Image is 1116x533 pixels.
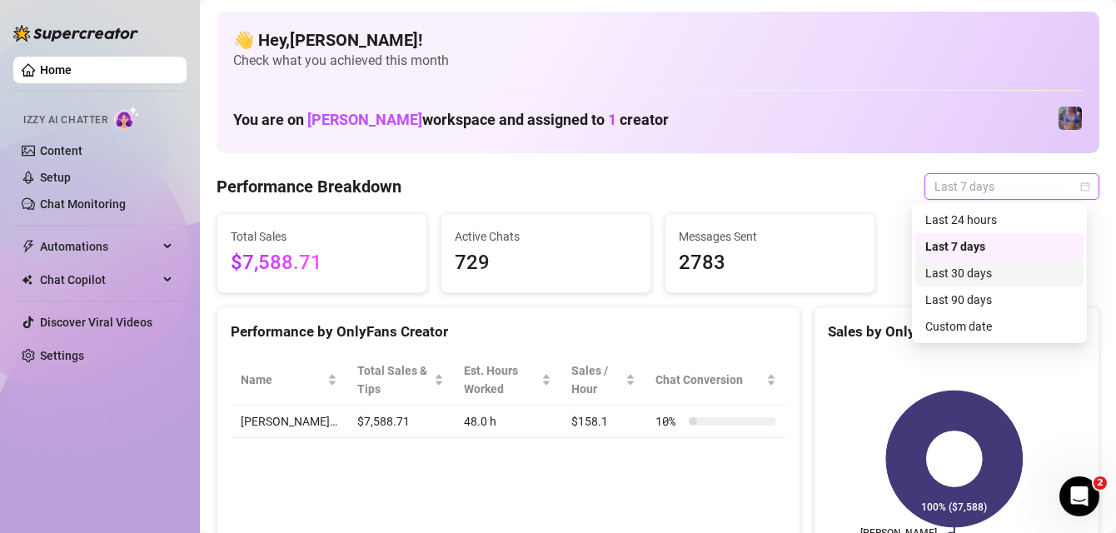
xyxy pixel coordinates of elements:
[114,106,140,130] img: AI Chatter
[454,406,561,438] td: 48.0 h
[40,266,158,293] span: Chat Copilot
[231,321,786,343] div: Performance by OnlyFans Creator
[23,112,107,128] span: Izzy AI Chatter
[655,371,763,389] span: Chat Conversion
[307,111,422,128] span: [PERSON_NAME]
[561,406,645,438] td: $158.1
[1080,182,1090,192] span: calendar
[1059,107,1082,130] img: Jaylie
[925,264,1074,282] div: Last 30 days
[925,237,1074,256] div: Last 7 days
[347,406,454,438] td: $7,588.71
[217,175,401,198] h4: Performance Breakdown
[40,171,71,184] a: Setup
[40,63,72,77] a: Home
[679,247,861,279] span: 2783
[464,361,538,398] div: Est. Hours Worked
[915,233,1084,260] div: Last 7 days
[925,291,1074,309] div: Last 90 days
[40,197,126,211] a: Chat Monitoring
[231,355,347,406] th: Name
[13,25,138,42] img: logo-BBDzfeDw.svg
[347,355,454,406] th: Total Sales & Tips
[571,361,622,398] span: Sales / Hour
[915,286,1084,313] div: Last 90 days
[925,317,1074,336] div: Custom date
[40,349,84,362] a: Settings
[934,174,1089,199] span: Last 7 days
[233,28,1083,52] h4: 👋 Hey, [PERSON_NAME] !
[22,240,35,253] span: thunderbolt
[40,233,158,260] span: Automations
[655,412,682,431] span: 10 %
[231,406,347,438] td: [PERSON_NAME]…
[915,313,1084,340] div: Custom date
[233,111,669,129] h1: You are on workspace and assigned to creator
[915,260,1084,286] div: Last 30 days
[357,361,431,398] span: Total Sales & Tips
[40,316,152,329] a: Discover Viral Videos
[1094,476,1107,490] span: 2
[828,321,1085,343] div: Sales by OnlyFans Creator
[455,247,637,279] span: 729
[40,144,82,157] a: Content
[679,227,861,246] span: Messages Sent
[915,207,1084,233] div: Last 24 hours
[22,274,32,286] img: Chat Copilot
[241,371,324,389] span: Name
[455,227,637,246] span: Active Chats
[231,227,413,246] span: Total Sales
[231,247,413,279] span: $7,588.71
[925,211,1074,229] div: Last 24 hours
[645,355,786,406] th: Chat Conversion
[561,355,645,406] th: Sales / Hour
[1059,476,1099,516] iframe: Intercom live chat
[233,52,1083,70] span: Check what you achieved this month
[608,111,616,128] span: 1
